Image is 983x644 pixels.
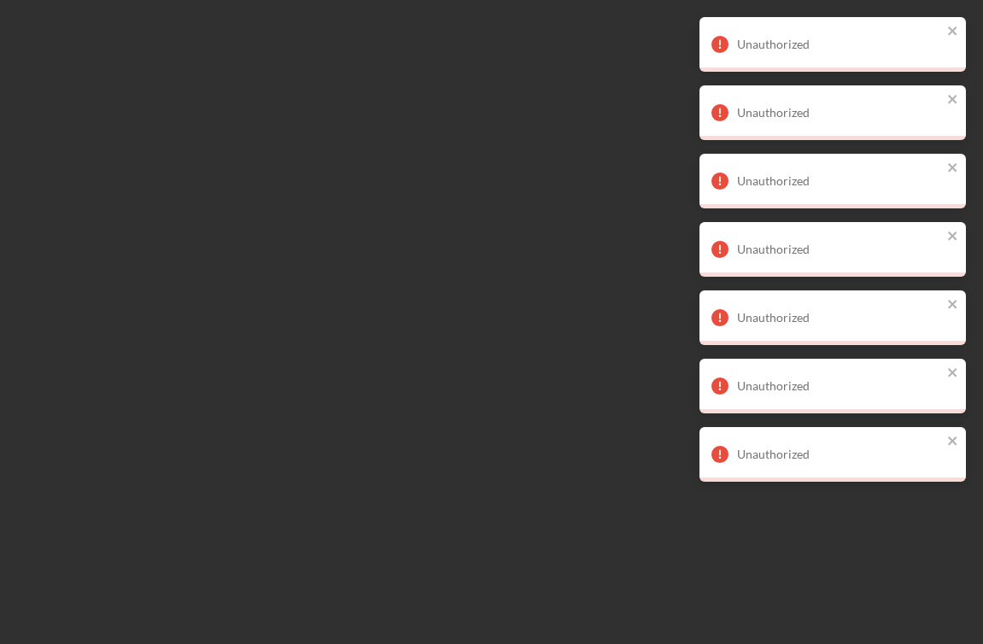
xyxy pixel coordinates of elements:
div: Unauthorized [737,243,942,256]
button: close [947,24,959,40]
button: close [947,161,959,177]
div: Unauthorized [737,379,942,393]
div: Unauthorized [737,174,942,188]
button: close [947,366,959,382]
div: Unauthorized [737,311,942,325]
button: close [947,229,959,245]
button: close [947,92,959,108]
div: Unauthorized [737,448,942,461]
button: close [947,297,959,313]
div: Unauthorized [737,38,942,51]
div: Unauthorized [737,106,942,120]
button: close [947,434,959,450]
